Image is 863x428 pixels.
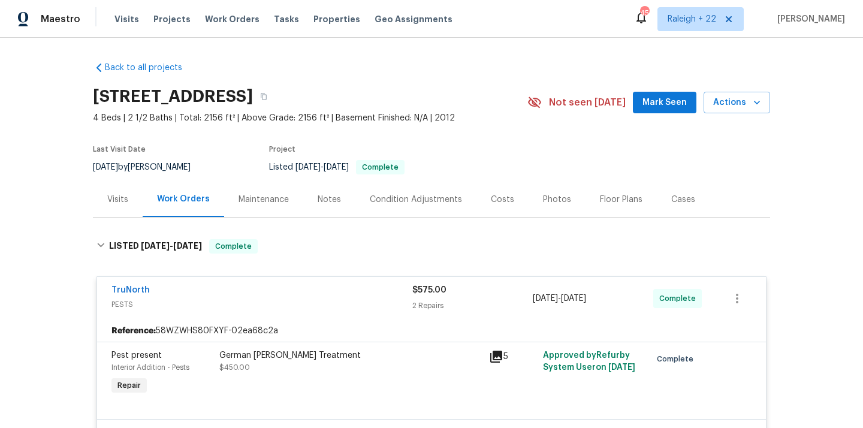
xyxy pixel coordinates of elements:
[324,163,349,171] span: [DATE]
[239,194,289,206] div: Maintenance
[253,86,274,107] button: Copy Address
[93,112,527,124] span: 4 Beds | 2 1/2 Baths | Total: 2156 ft² | Above Grade: 2156 ft² | Basement Finished: N/A | 2012
[543,194,571,206] div: Photos
[93,160,205,174] div: by [PERSON_NAME]
[97,320,766,342] div: 58WZWHS80FXYF-02ea68c2a
[111,299,412,311] span: PESTS
[93,146,146,153] span: Last Visit Date
[713,95,761,110] span: Actions
[219,364,250,371] span: $450.00
[274,15,299,23] span: Tasks
[111,364,189,371] span: Interior Addition - Pests
[219,349,482,361] div: German [PERSON_NAME] Treatment
[489,349,536,364] div: 5
[412,300,533,312] div: 2 Repairs
[295,163,349,171] span: -
[318,194,341,206] div: Notes
[549,97,626,108] span: Not seen [DATE]
[561,294,586,303] span: [DATE]
[111,286,150,294] a: TruNorth
[659,293,701,305] span: Complete
[269,163,405,171] span: Listed
[269,146,295,153] span: Project
[773,13,845,25] span: [PERSON_NAME]
[141,242,202,250] span: -
[642,95,687,110] span: Mark Seen
[210,240,257,252] span: Complete
[370,194,462,206] div: Condition Adjustments
[141,242,170,250] span: [DATE]
[295,163,321,171] span: [DATE]
[543,351,635,372] span: Approved by Refurby System User on
[640,7,648,19] div: 451
[313,13,360,25] span: Properties
[93,163,118,171] span: [DATE]
[153,13,191,25] span: Projects
[704,92,770,114] button: Actions
[657,353,698,365] span: Complete
[114,13,139,25] span: Visits
[533,293,586,305] span: -
[357,164,403,171] span: Complete
[41,13,80,25] span: Maestro
[111,351,162,360] span: Pest present
[93,227,770,266] div: LISTED [DATE]-[DATE]Complete
[93,91,253,103] h2: [STREET_ADDRESS]
[668,13,716,25] span: Raleigh + 22
[173,242,202,250] span: [DATE]
[107,194,128,206] div: Visits
[111,325,156,337] b: Reference:
[412,286,446,294] span: $575.00
[608,363,635,372] span: [DATE]
[113,379,146,391] span: Repair
[109,239,202,254] h6: LISTED
[533,294,558,303] span: [DATE]
[633,92,696,114] button: Mark Seen
[491,194,514,206] div: Costs
[600,194,642,206] div: Floor Plans
[93,62,208,74] a: Back to all projects
[157,193,210,205] div: Work Orders
[375,13,452,25] span: Geo Assignments
[671,194,695,206] div: Cases
[205,13,259,25] span: Work Orders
